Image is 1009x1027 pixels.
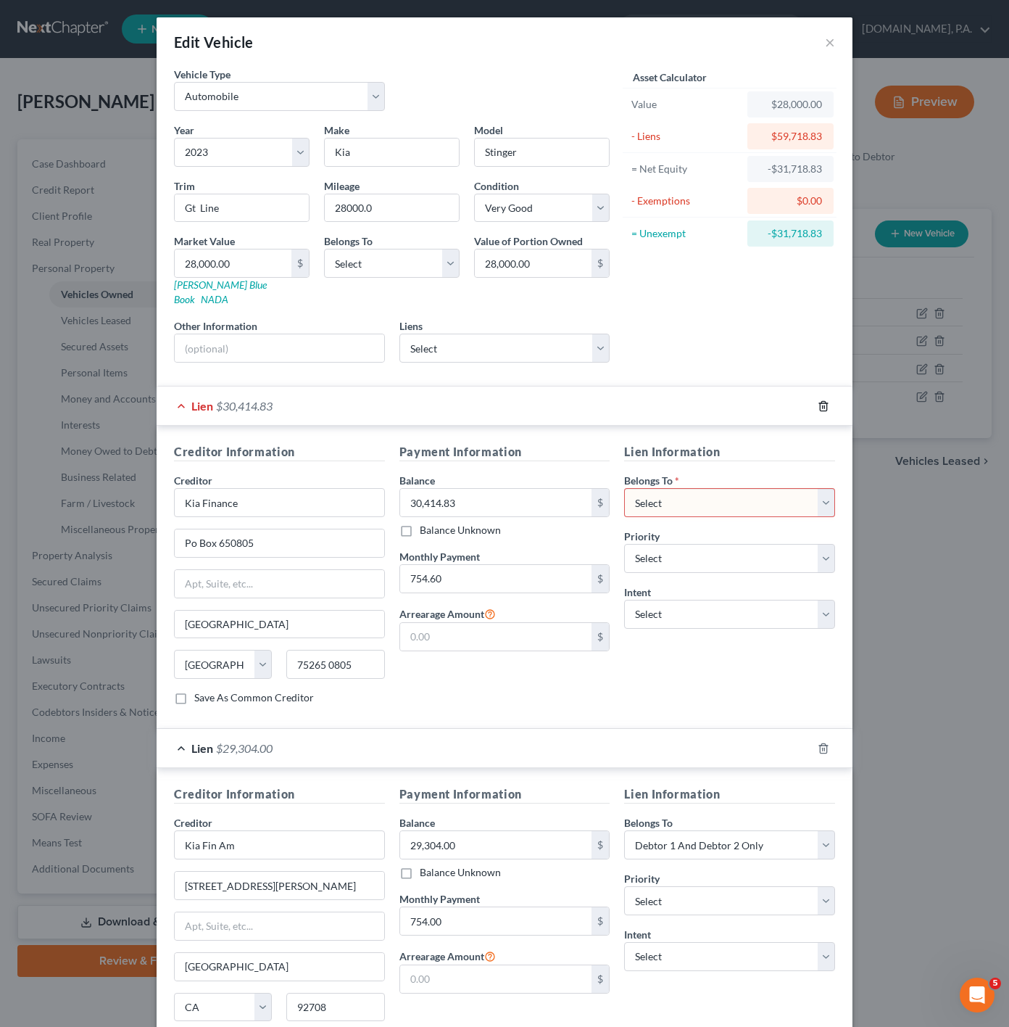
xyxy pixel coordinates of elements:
input: 0.00 [475,249,591,277]
label: Balance [399,473,435,488]
div: -$31,718.83 [759,226,822,241]
label: Intent [624,585,651,600]
div: -$31,718.83 [759,162,822,176]
span: 5 [989,978,1001,989]
input: 0.00 [400,907,592,935]
div: Edit Vehicle [174,32,254,52]
label: Arrearage Amount [399,605,496,622]
div: - Liens [631,129,741,144]
label: Arrearage Amount [399,947,496,965]
input: ex. Nissan [325,139,459,166]
h5: Payment Information [399,443,610,461]
div: = Net Equity [631,162,741,176]
label: Monthly Payment [399,891,480,907]
span: Creditor [174,474,212,487]
label: Save As Common Creditor [194,690,314,705]
div: $ [591,831,609,859]
label: Year [174,123,194,138]
label: Balance Unknown [420,865,501,880]
label: Trim [174,178,195,194]
label: Balance [399,815,435,830]
span: $29,304.00 [216,741,273,755]
label: Vehicle Type [174,67,231,82]
button: × [825,33,835,51]
div: $0.00 [759,194,822,208]
label: Balance Unknown [420,523,501,537]
a: [PERSON_NAME] Blue Book [174,279,267,305]
h5: Creditor Information [174,785,385,804]
span: Lien [191,399,213,413]
label: Intent [624,927,651,942]
input: Enter address... [175,529,384,557]
span: Belongs To [324,235,373,247]
input: Enter address... [175,872,384,899]
input: Enter city... [175,611,384,638]
input: 0.00 [400,489,592,516]
span: $30,414.83 [216,399,273,413]
div: $59,718.83 [759,129,822,144]
span: Belongs To [624,817,673,829]
input: ex. LS, LT, etc [175,194,309,222]
input: 0.00 [400,565,592,593]
span: Priority [624,873,660,885]
input: Apt, Suite, etc... [175,912,384,940]
label: Condition [474,178,519,194]
div: $ [591,489,609,516]
span: Belongs To [624,474,673,487]
input: ex. Altima [475,139,609,166]
input: 0.00 [400,965,592,993]
a: NADA [201,293,228,305]
label: Liens [399,318,423,334]
h5: Creditor Information [174,443,385,461]
input: 0.00 [400,831,592,859]
div: = Unexempt [631,226,741,241]
div: Value [631,97,741,112]
h5: Lien Information [624,443,835,461]
input: Search creditor by name... [174,830,385,859]
div: $ [291,249,309,277]
h5: Lien Information [624,785,835,804]
input: 0.00 [400,623,592,651]
input: Apt, Suite, etc... [175,570,384,598]
label: Mileage [324,178,360,194]
input: Enter zip... [286,650,384,679]
input: Enter city... [175,953,384,981]
span: Priority [624,530,660,543]
label: Value of Portion Owned [474,234,583,249]
span: Lien [191,741,213,755]
label: Other Information [174,318,257,334]
label: Monthly Payment [399,549,480,564]
div: $28,000.00 [759,97,822,112]
input: Enter zip... [286,993,384,1022]
div: $ [591,623,609,651]
input: (optional) [175,334,384,362]
iframe: Intercom live chat [960,978,995,1012]
span: Creditor [174,817,212,829]
div: - Exemptions [631,194,741,208]
div: $ [591,249,609,277]
input: Search creditor by name... [174,488,385,517]
span: Make [324,124,349,136]
div: $ [591,565,609,593]
input: 0.00 [175,249,291,277]
div: $ [591,965,609,993]
div: $ [591,907,609,935]
label: Market Value [174,234,235,249]
label: Model [474,123,503,138]
h5: Payment Information [399,785,610,804]
label: Asset Calculator [633,70,707,85]
input: -- [325,194,459,222]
